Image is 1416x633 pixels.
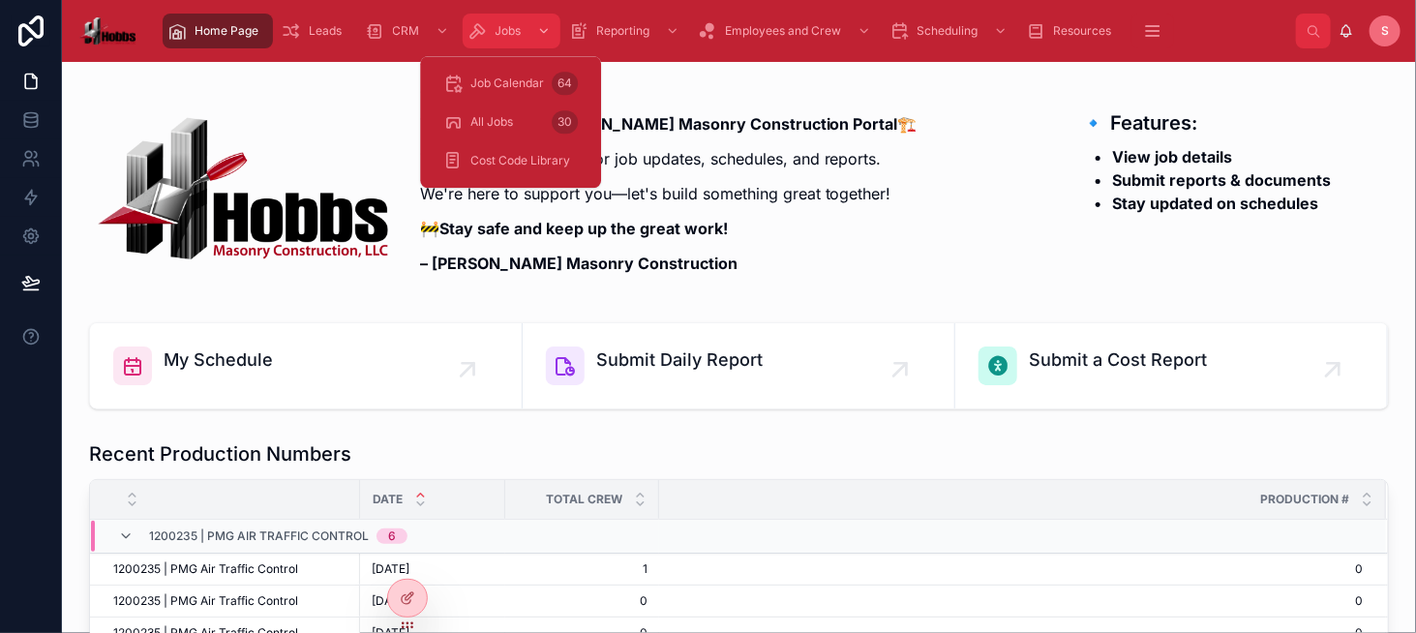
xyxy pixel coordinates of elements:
[1260,492,1349,507] span: Production #
[517,561,648,577] a: 1
[432,66,589,101] a: Job Calendar64
[420,182,918,205] p: We're here to support you—let's build something great together!
[693,14,881,48] a: Employees and Crew
[310,23,343,39] span: Leads
[77,15,137,46] img: App logo
[432,143,589,178] a: Cost Code Library
[1112,170,1331,190] strong: Submit reports & documents
[420,114,898,134] strong: Welcome to the [PERSON_NAME] Masonry Construction Portal
[1054,23,1112,39] span: Resources
[496,23,522,39] span: Jobs
[164,347,273,374] span: My Schedule
[1112,194,1318,213] strong: Stay updated on schedules
[153,10,1296,52] div: scrollable content
[196,23,259,39] span: Home Page
[955,323,1388,408] a: Submit a Cost Report
[1381,23,1389,39] span: S
[372,593,409,609] span: [DATE]
[596,347,763,374] span: Submit Daily Report
[564,14,689,48] a: Reporting
[420,147,918,170] p: This portal is your hub for job updates, schedules, and reports.
[113,561,348,577] a: 1200235 | PMG Air Traffic Control
[113,593,298,609] span: 1200235 | PMG Air Traffic Control
[1081,108,1331,137] h3: 🔹 Features:
[463,14,560,48] a: Jobs
[1112,147,1232,166] strong: View job details
[372,561,494,577] a: [DATE]
[523,323,955,408] a: Submit Daily Report
[149,528,369,544] span: 1200235 | PMG Air Traffic Control
[470,114,513,130] span: All Jobs
[420,112,918,136] p: 🏗️
[726,23,842,39] span: Employees and Crew
[918,23,979,39] span: Scheduling
[277,14,356,48] a: Leads
[420,217,918,240] p: 🚧
[660,561,1363,577] a: 0
[89,108,397,268] img: 25757-HobbsMasonryC75a-A05aT03a-Z.png
[470,153,570,168] span: Cost Code Library
[597,23,650,39] span: Reporting
[660,593,1363,609] a: 0
[373,492,403,507] span: Date
[360,14,459,48] a: CRM
[113,561,298,577] span: 1200235 | PMG Air Traffic Control
[1021,14,1126,48] a: Resources
[420,254,738,273] strong: – [PERSON_NAME] Masonry Construction
[552,72,578,95] div: 64
[439,219,728,238] strong: Stay safe and keep up the great work!
[1029,347,1207,374] span: Submit a Cost Report
[546,492,622,507] span: Total Crew
[113,593,348,609] a: 1200235 | PMG Air Traffic Control
[393,23,420,39] span: CRM
[90,323,523,408] a: My Schedule
[163,14,273,48] a: Home Page
[885,14,1017,48] a: Scheduling
[517,593,648,609] a: 0
[372,561,409,577] span: [DATE]
[372,593,494,609] a: [DATE]
[420,85,918,112] h1: Welcome SMV!
[552,110,578,134] div: 30
[432,105,589,139] a: All Jobs30
[470,75,544,91] span: Job Calendar
[89,440,351,467] h1: Recent Production Numbers
[388,528,396,544] div: 6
